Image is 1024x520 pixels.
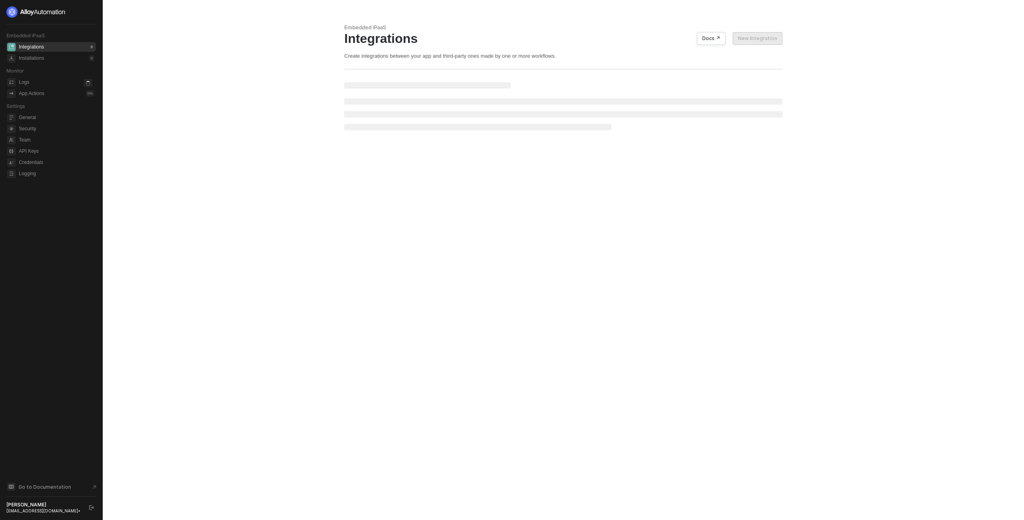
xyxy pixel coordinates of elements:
[86,90,94,97] div: 0 %
[89,55,94,61] div: 0
[697,32,725,45] button: Docs ↗
[19,135,94,145] span: Team
[7,78,16,87] span: icon-logs
[6,32,45,38] span: Embedded iPaaS
[19,146,94,156] span: API Keys
[7,54,16,63] span: installations
[19,158,94,167] span: Credentials
[90,483,98,491] span: document-arrow
[19,113,94,122] span: General
[19,55,44,62] div: Installations
[7,89,16,98] span: icon-app-actions
[7,147,16,156] span: api-key
[733,32,782,45] button: New Integration
[702,35,720,42] div: Docs ↗
[344,31,782,46] div: Integrations
[344,53,782,59] div: Create integrations between your app and third-party ones made by one or more workflows.
[6,502,82,508] div: [PERSON_NAME]
[19,44,44,51] div: Integrations
[6,508,82,514] div: [EMAIL_ADDRESS][DOMAIN_NAME] •
[19,169,94,178] span: Logging
[7,43,16,51] span: integrations
[6,103,25,109] span: Settings
[7,158,16,167] span: credentials
[18,484,71,490] span: Go to Documentation
[6,482,96,492] a: Knowledge Base
[7,113,16,122] span: general
[19,90,44,97] div: App Actions
[7,170,16,178] span: logging
[19,124,94,134] span: Security
[19,79,29,86] div: Logs
[6,6,96,18] a: logo
[7,125,16,133] span: security
[6,68,24,74] span: Monitor
[89,44,94,50] div: 0
[344,24,782,31] div: Embedded iPaaS
[84,79,92,87] span: icon-loader
[89,505,94,510] span: logout
[7,483,15,491] span: documentation
[7,136,16,144] span: team
[6,6,66,18] img: logo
